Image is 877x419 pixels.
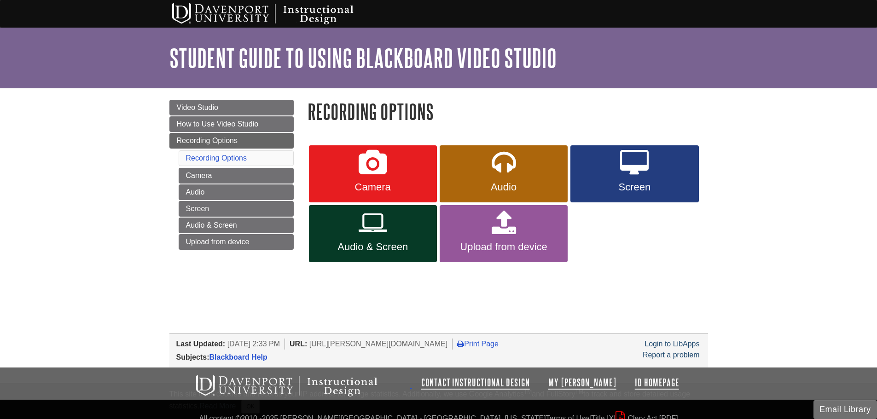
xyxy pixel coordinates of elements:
[457,340,464,347] i: Print Page
[176,340,226,348] span: Last Updated:
[177,137,238,144] span: Recording Options
[440,205,568,262] a: Upload from device
[179,184,294,200] a: Audio
[165,2,386,25] img: Davenport University Instructional Design
[179,234,294,250] a: Upload from device
[421,377,530,388] a: Contact Instructional Design
[177,120,259,128] span: How to Use Video Studio
[308,100,708,123] h1: Recording Options
[575,389,583,395] sup: TM
[447,181,561,193] span: Audio
[169,389,708,413] div: This site uses cookies and records your IP address for usage statistics. Additionally, we use Goo...
[189,374,410,397] img: Davenport University Instructional Design
[179,218,294,233] a: Audio & Screen
[645,340,699,348] a: Login to LibApps
[635,377,679,388] a: ID Homepage
[209,353,267,361] a: Blackboard Help
[169,100,294,250] div: Guide Page Menu
[199,402,236,410] a: Read More
[577,181,691,193] span: Screen
[457,340,499,348] a: Print Page
[570,145,698,202] a: Screen
[169,133,294,149] a: Recording Options
[447,241,561,253] span: Upload from device
[316,181,430,193] span: Camera
[177,103,218,111] span: Video Studio
[186,154,247,162] a: Recording Options
[309,340,448,348] span: [URL][PERSON_NAME][DOMAIN_NAME]
[179,168,294,184] a: Camera
[309,205,437,262] a: Audio & Screen
[643,351,700,359] a: Report a problem
[179,201,294,217] a: Screen
[548,377,616,388] a: My [PERSON_NAME]
[290,340,307,348] span: URL:
[227,340,280,348] span: [DATE] 2:33 PM
[176,353,209,361] span: Subjects:
[169,116,294,132] a: How to Use Video Studio
[309,145,437,202] a: Camera
[241,400,259,413] button: Close
[169,100,294,115] a: Video Studio
[813,400,877,419] button: Email Library
[316,241,430,253] span: Audio & Screen
[524,389,532,395] sup: TM
[169,44,557,72] a: Student Guide to Using Blackboard Video Studio
[440,145,568,202] a: Audio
